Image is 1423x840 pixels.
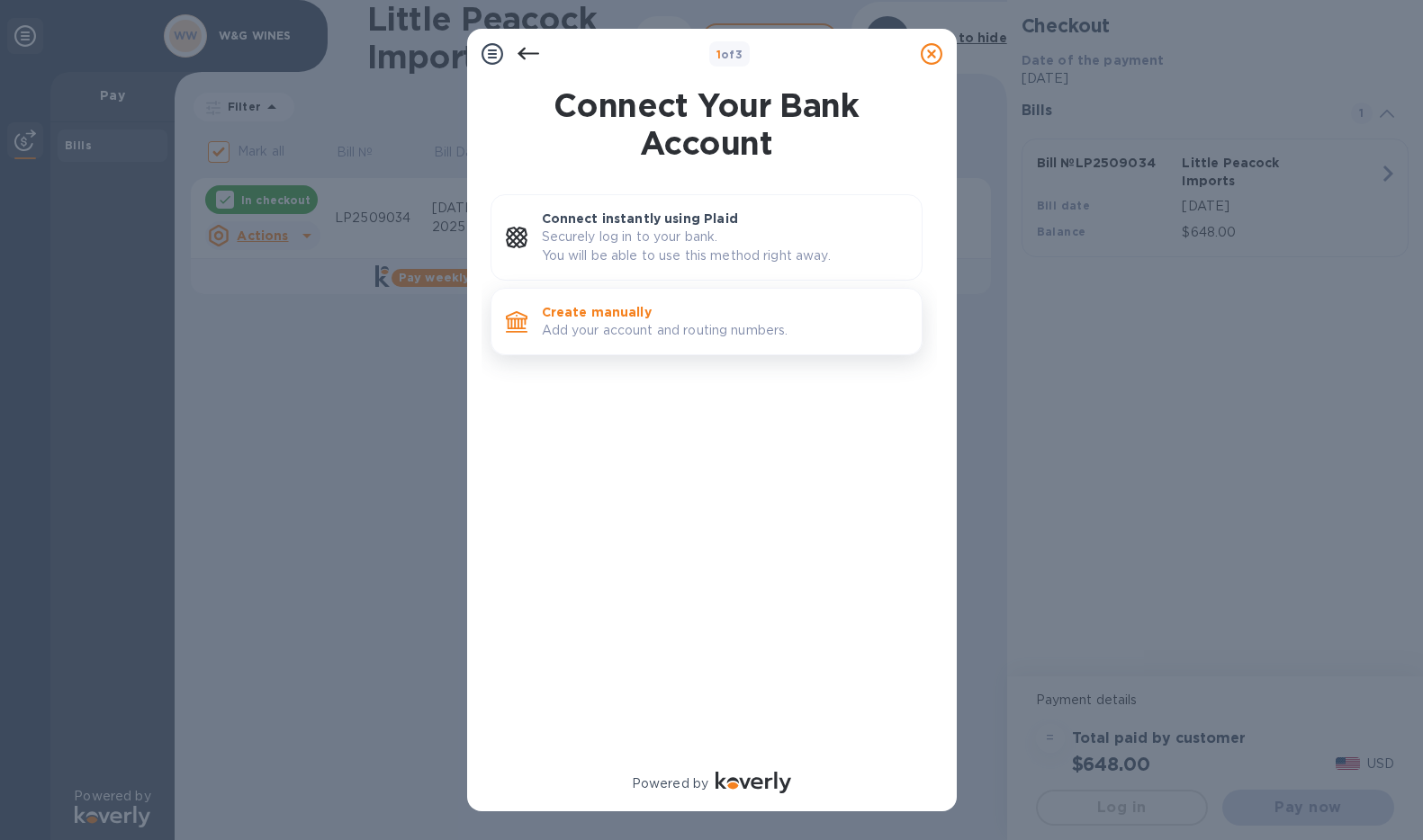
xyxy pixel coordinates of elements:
b: of 3 [716,48,743,61]
span: 1 [716,48,721,61]
p: Powered by [632,774,708,793]
p: Create manually [542,303,907,321]
p: Securely log in to your bank. You will be able to use this method right away. [542,228,907,265]
p: Connect instantly using Plaid [542,210,907,228]
p: Add your account and routing numbers. [542,321,907,340]
h1: Connect Your Bank Account [483,86,930,162]
img: Logo [716,772,791,793]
